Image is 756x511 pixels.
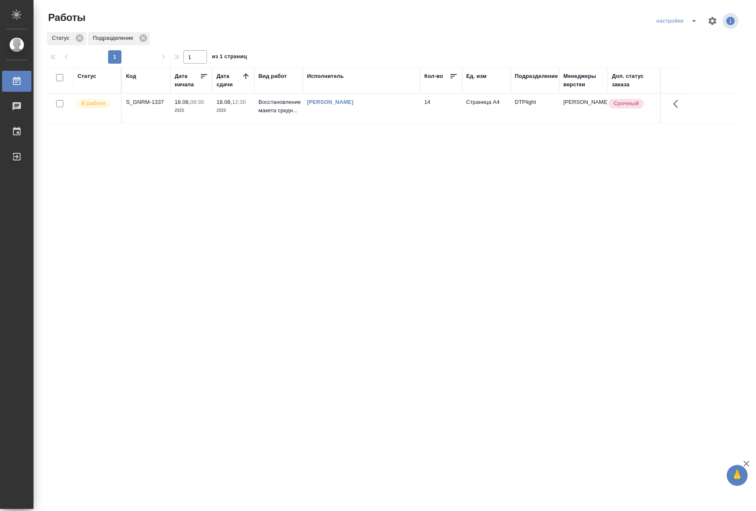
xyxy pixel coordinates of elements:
[88,32,150,45] div: Подразделение
[175,99,190,105] p: 18.08,
[722,13,740,29] span: Посмотреть информацию
[93,34,136,42] p: Подразделение
[420,94,462,123] td: 14
[307,72,344,80] div: Исполнитель
[75,98,117,109] div: Исполнитель выполняет работу
[232,99,246,105] p: 12:30
[563,98,604,106] p: [PERSON_NAME]
[515,72,558,80] div: Подразделение
[175,72,200,89] div: Дата начала
[702,11,722,31] span: Настроить таблицу
[307,99,353,105] a: [PERSON_NAME]
[47,32,86,45] div: Статус
[563,72,604,89] div: Менеджеры верстки
[258,72,287,80] div: Вид работ
[52,34,72,42] p: Статус
[126,72,136,80] div: Код
[727,465,748,486] button: 🙏
[462,94,511,123] td: Страница А4
[212,52,247,64] span: из 1 страниц
[258,98,299,115] p: Восстановление макета средн...
[175,106,208,115] p: 2025
[217,99,232,105] p: 18.08,
[126,98,166,106] div: S_GNRM-1337
[614,99,639,108] p: Срочный
[217,106,250,115] p: 2025
[730,467,744,484] span: 🙏
[612,72,656,89] div: Доп. статус заказа
[424,72,443,80] div: Кол-во
[46,11,85,24] span: Работы
[190,99,204,105] p: 09:30
[466,72,487,80] div: Ед. изм
[77,72,96,80] div: Статус
[511,94,559,123] td: DTPlight
[668,94,688,114] button: Здесь прячутся важные кнопки
[654,14,702,28] div: split button
[217,72,242,89] div: Дата сдачи
[81,99,106,108] p: В работе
